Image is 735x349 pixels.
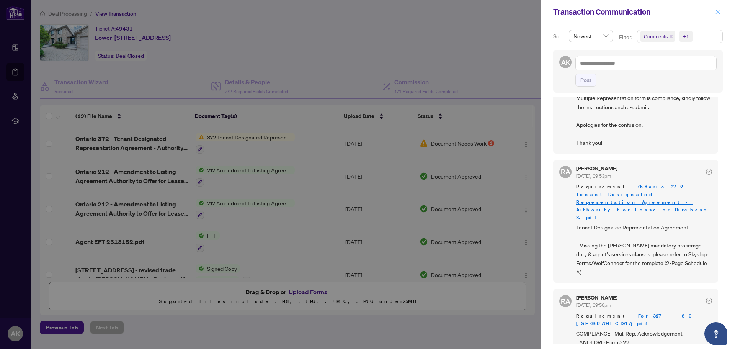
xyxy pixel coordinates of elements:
[553,32,566,41] p: Sort:
[704,322,727,345] button: Open asap
[644,33,668,40] span: Comments
[561,57,570,67] span: AK
[576,302,611,308] span: [DATE], 09:50pm
[561,296,570,306] span: RA
[573,30,608,42] span: Newest
[576,49,712,147] span: Hi [PERSON_NAME], I have updated the pending file requirements for you to review and submit. Mult...
[576,166,617,171] h5: [PERSON_NAME]
[576,173,611,179] span: [DATE], 09:53pm
[640,31,675,42] span: Comments
[715,9,720,15] span: close
[619,33,634,41] p: Filter:
[575,74,596,87] button: Post
[706,169,712,175] span: check-circle
[561,166,570,177] span: RA
[576,183,712,221] span: Requirement -
[576,223,712,277] span: Tenant Designated Representation Agreement - Missing the [PERSON_NAME] mandatory brokerage duty &...
[683,33,689,40] div: +1
[669,34,673,38] span: close
[553,6,713,18] div: Transaction Communication
[576,312,712,328] span: Requirement -
[706,298,712,304] span: check-circle
[576,295,617,300] h5: [PERSON_NAME]
[576,184,709,221] a: Ontario 372 - Tenant Designated Representation Agreement - Authority for Lease or Purchase 3.pdf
